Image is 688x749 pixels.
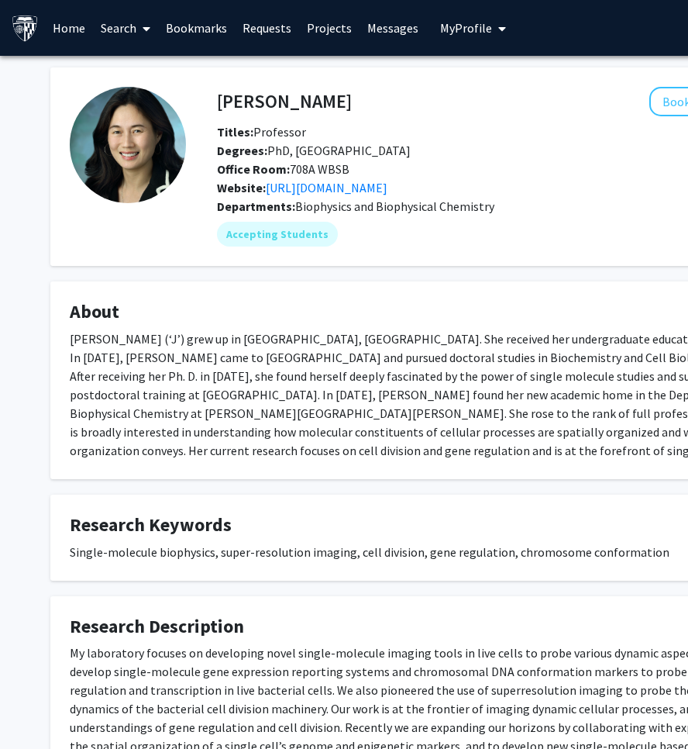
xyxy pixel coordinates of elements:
[217,124,306,140] span: Professor
[158,1,235,55] a: Bookmarks
[217,161,290,177] b: Office Room:
[217,143,411,158] span: PhD, [GEOGRAPHIC_DATA]
[12,15,39,42] img: Johns Hopkins University Logo
[440,20,492,36] span: My Profile
[217,87,352,116] h4: [PERSON_NAME]
[217,161,349,177] span: 708A WBSB
[45,1,93,55] a: Home
[12,679,66,737] iframe: Chat
[295,198,494,214] span: Biophysics and Biophysical Chemistry
[235,1,299,55] a: Requests
[299,1,359,55] a: Projects
[70,87,186,203] img: Profile Picture
[217,198,295,214] b: Departments:
[266,180,387,195] a: Opens in a new tab
[93,1,158,55] a: Search
[217,124,253,140] b: Titles:
[217,222,338,247] mat-chip: Accepting Students
[217,143,267,158] b: Degrees:
[359,1,426,55] a: Messages
[217,180,266,195] b: Website:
